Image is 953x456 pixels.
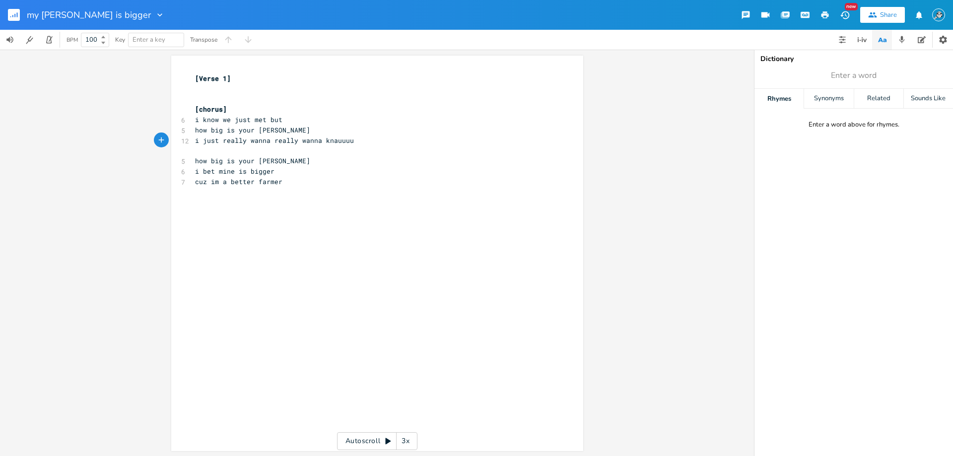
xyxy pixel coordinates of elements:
[854,89,903,109] div: Related
[195,126,310,134] span: how big is your [PERSON_NAME]
[397,432,414,450] div: 3x
[845,3,858,10] div: New
[337,432,417,450] div: Autoscroll
[195,156,310,165] span: how big is your [PERSON_NAME]
[904,89,953,109] div: Sounds Like
[133,35,165,44] span: Enter a key
[195,177,282,186] span: cuz im a better farmer
[190,37,217,43] div: Transpose
[195,167,274,176] span: i bet mine is bigger
[831,70,877,81] span: Enter a word
[804,89,853,109] div: Synonyms
[67,37,78,43] div: BPM
[860,7,905,23] button: Share
[195,115,282,124] span: i know we just met but
[195,136,354,145] span: i just really wanna really wanna knauuuu
[880,10,897,19] div: Share
[835,6,855,24] button: New
[754,89,804,109] div: Rhymes
[195,74,231,83] span: [Verse 1]
[115,37,125,43] div: Key
[809,121,899,129] div: Enter a word above for rhymes.
[932,8,945,21] img: ziadhr
[195,105,227,114] span: [chorus]
[27,10,151,19] span: my [PERSON_NAME] is bigger
[760,56,947,63] div: Dictionary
